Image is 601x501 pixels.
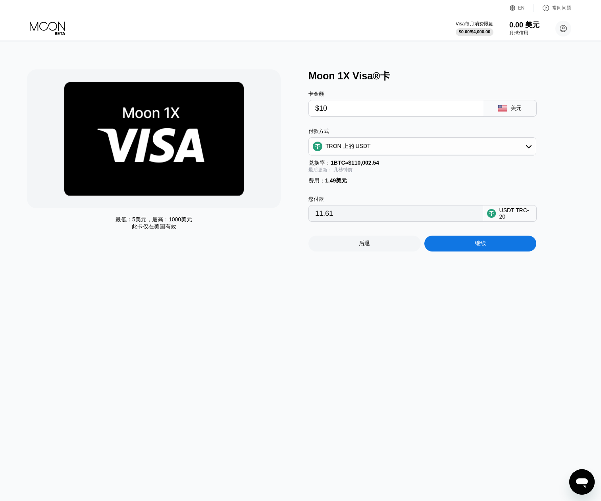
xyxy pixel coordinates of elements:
[308,128,329,134] font: 付款方式
[169,216,192,223] font: 1000美元
[308,236,421,251] div: 后退
[471,29,490,34] font: $4,000.00
[456,21,493,36] div: Visa每月消费限额$0.00/$4,000.00
[132,216,146,223] font: 5美元
[569,469,595,495] iframe: 启动消息传送窗口的按钮
[308,196,324,202] font: 您付款
[475,240,486,246] font: 继续
[459,29,470,34] font: $0.00
[334,159,345,166] font: BTC
[116,216,132,223] font: 最低：
[359,240,370,246] font: 后退
[552,5,571,11] font: 常问问题
[308,70,390,81] font: Moon 1X Visa®卡
[333,167,353,173] font: 几秒钟前
[331,159,334,166] font: 1
[154,223,176,230] font: 美国有效
[146,216,169,223] font: ，最高：
[510,4,534,12] div: EN
[325,177,347,184] font: 1.49美元
[308,167,332,173] font: 最后更新：
[308,177,320,184] font: 费用
[509,21,539,29] font: 0.00 美元
[456,21,493,27] font: Visa每月消费限额
[534,4,571,12] div: 常问问题
[499,207,529,220] font: USDT TRC-20
[510,105,522,111] font: 美元
[308,91,324,97] font: 卡金额
[424,236,537,251] div: 继续
[308,159,331,166] font: 兑换率：
[315,100,476,116] input: 0.00 美元
[470,29,471,34] font: /
[132,223,154,230] font: 此卡仅在
[320,177,325,184] font: ：
[309,138,536,154] div: TRON 上的 USDT
[509,30,528,36] font: 月球信用
[345,159,349,166] font: ≈
[348,159,379,166] font: $110,002.54
[509,20,539,36] div: 0.00 美元月球信用
[326,143,371,149] font: TRON 上的 USDT
[518,5,525,11] font: EN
